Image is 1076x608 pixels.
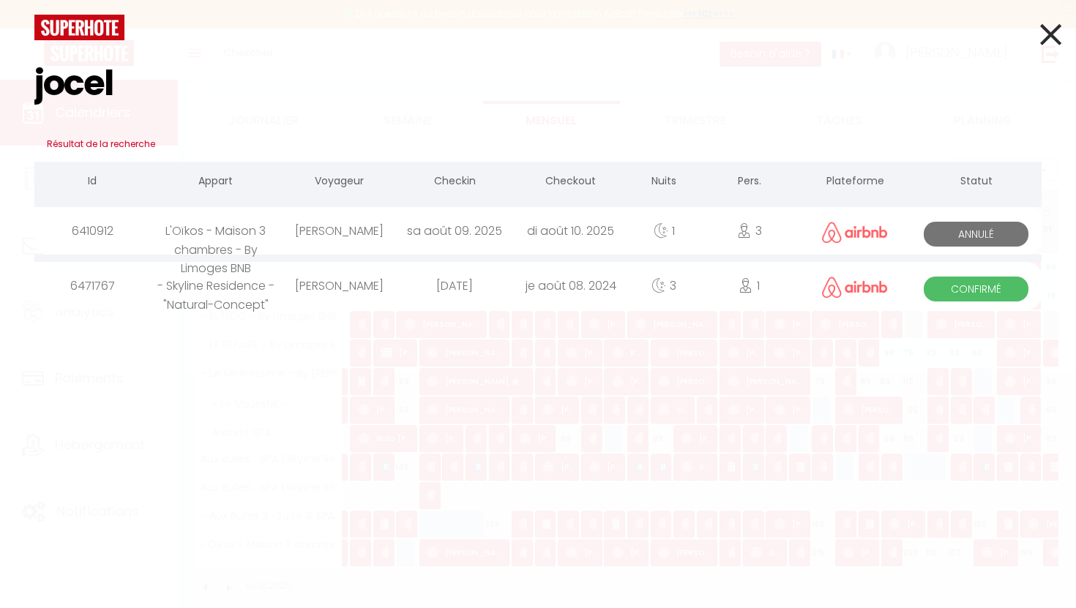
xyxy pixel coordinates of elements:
th: Checkin [397,162,512,203]
th: Statut [911,162,1042,203]
div: [PERSON_NAME] [281,262,397,309]
th: Nuits [629,162,699,203]
div: je août 08. 2024 [513,262,629,309]
input: Tapez pour rechercher... [34,40,1042,127]
div: L'Oïkos - Maison 3 chambres - By Limoges BNB [150,207,281,255]
div: di août 10. 2025 [513,207,629,255]
img: airbnb2.png [822,222,888,243]
div: - Skyline Residence - "Natural-Concept" [150,262,281,309]
div: 1 [699,262,800,309]
th: Voyageur [281,162,397,203]
img: airbnb2.png [822,277,888,298]
th: Plateforme [800,162,911,203]
th: Appart [150,162,281,203]
span: Annulé [924,222,1028,247]
div: 6410912 [34,207,150,255]
div: sa août 09. 2025 [397,207,512,255]
div: 3 [629,262,699,309]
th: Checkout [513,162,629,203]
th: Id [34,162,150,203]
div: [PERSON_NAME] [281,207,397,255]
div: 1 [629,207,699,255]
h3: Résultat de la recherche [34,127,1042,162]
span: Confirmé [924,277,1028,301]
div: 6471767 [34,262,150,309]
img: logo [34,15,124,40]
div: 3 [699,207,800,255]
th: Pers. [699,162,800,203]
div: [DATE] [397,262,512,309]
